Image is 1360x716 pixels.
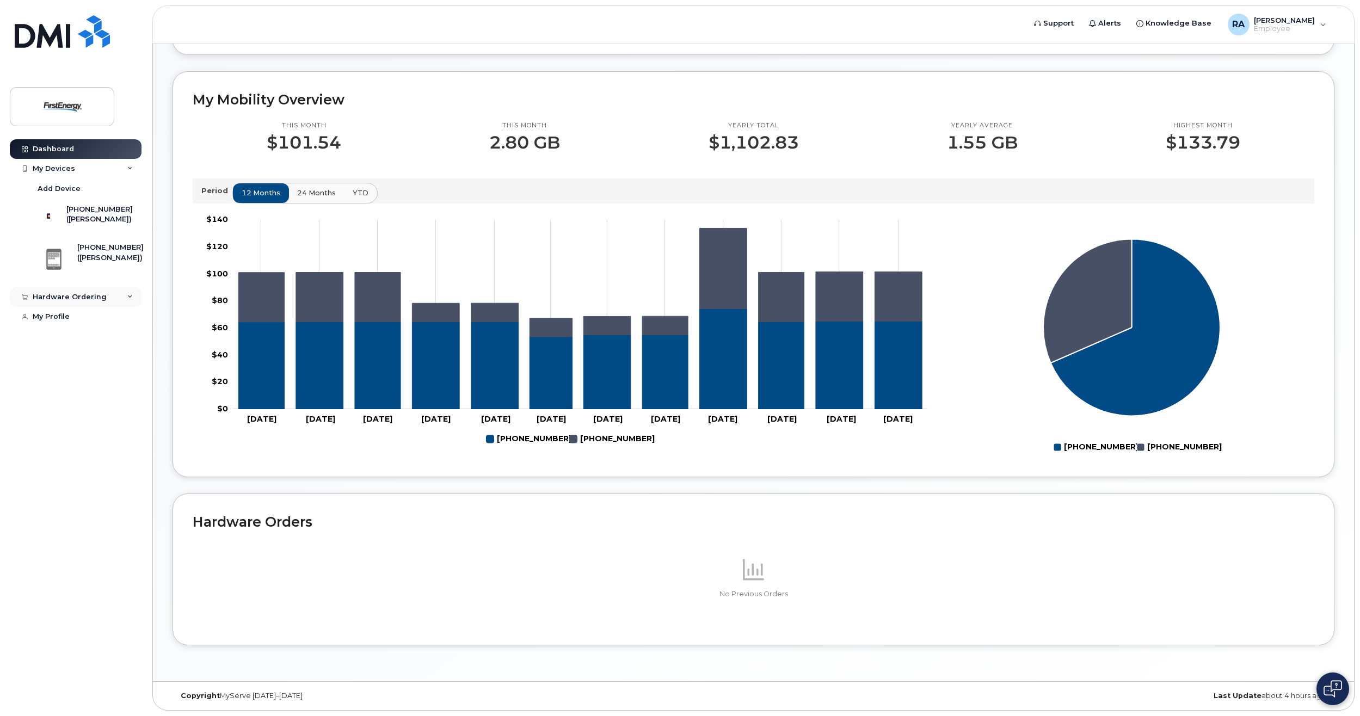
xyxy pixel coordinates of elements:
span: 24 months [297,188,336,198]
p: Period [201,186,232,196]
span: [PERSON_NAME] [1254,16,1315,24]
strong: Copyright [181,692,220,700]
tspan: [DATE] [306,414,335,424]
tspan: $60 [212,323,228,332]
tspan: $40 [212,350,228,360]
span: RA [1232,18,1245,31]
div: about 4 hours ago [947,692,1334,700]
p: 1.55 GB [947,133,1018,152]
p: $1,102.83 [709,133,799,152]
tspan: [DATE] [593,414,623,424]
tspan: [DATE] [247,414,276,424]
p: Highest month [1166,121,1240,130]
tspan: $0 [217,404,228,413]
tspan: $120 [206,242,228,251]
p: $133.79 [1166,133,1240,152]
p: $101.54 [267,133,341,152]
span: Support [1043,18,1074,29]
tspan: [DATE] [883,414,913,424]
p: Yearly average [947,121,1018,130]
img: Open chat [1324,680,1342,698]
tspan: $140 [206,214,228,224]
h2: My Mobility Overview [193,91,1314,108]
span: Knowledge Base [1146,18,1211,29]
tspan: [DATE] [537,414,566,424]
g: Series [1043,239,1220,416]
g: Legend [487,430,655,448]
div: MyServe [DATE]–[DATE] [173,692,560,700]
span: Alerts [1098,18,1121,29]
tspan: [DATE] [421,414,451,424]
p: This month [489,121,560,130]
p: No Previous Orders [193,589,1314,599]
g: Legend [1054,438,1222,456]
a: Alerts [1081,13,1129,34]
tspan: [DATE] [651,414,680,424]
span: YTD [353,188,368,198]
h2: Hardware Orders [193,514,1314,530]
a: Support [1026,13,1081,34]
g: Chart [206,214,928,448]
span: Employee [1254,24,1315,33]
tspan: $80 [212,295,228,305]
p: Yearly total [709,121,799,130]
g: 304-534-2781 [238,308,922,409]
p: This month [267,121,341,130]
tspan: [DATE] [481,414,510,424]
tspan: [DATE] [827,414,856,424]
tspan: $20 [212,376,228,386]
tspan: $100 [206,269,228,279]
g: 304-534-2781 [487,430,571,448]
g: Chart [1043,239,1222,456]
tspan: [DATE] [363,414,392,424]
div: Resetar, Andrew W [1220,14,1334,35]
a: Knowledge Base [1129,13,1219,34]
p: 2.80 GB [489,133,560,152]
tspan: [DATE] [708,414,737,424]
g: 234-817-1787 [238,228,922,337]
strong: Last Update [1214,692,1261,700]
g: 234-817-1787 [570,430,655,448]
tspan: [DATE] [767,414,797,424]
